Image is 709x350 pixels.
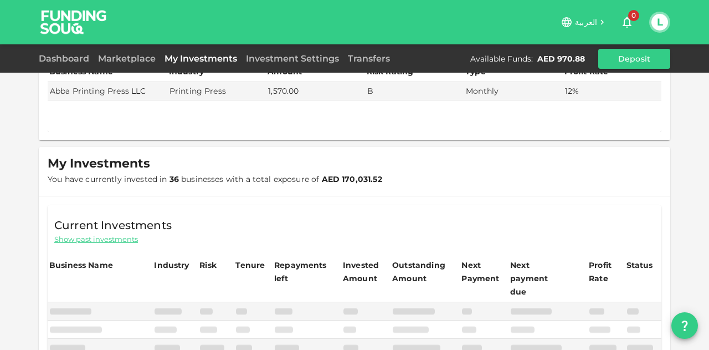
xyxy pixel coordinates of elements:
[343,258,389,285] div: Invested Amount
[598,49,670,69] button: Deposit
[510,258,566,298] div: Next payment due
[651,14,668,31] button: L
[461,258,507,285] div: Next Payment
[322,174,382,184] strong: AED 170,031.52
[589,258,623,285] div: Profit Rate
[671,312,698,339] button: question
[575,17,597,27] span: العربية
[54,216,172,234] span: Current Investments
[563,82,662,100] td: 12%
[392,258,448,285] div: Outstanding Amount
[39,53,94,64] a: Dashboard
[626,258,654,272] div: Status
[48,82,167,100] td: Abba Printing Press LLC
[154,258,189,272] div: Industry
[242,53,343,64] a: Investment Settings
[167,82,266,100] td: Printing Press
[464,82,562,100] td: Monthly
[470,53,533,64] div: Available Funds :
[616,11,638,33] button: 0
[274,258,330,285] div: Repayments left
[266,82,364,100] td: 1,570.00
[48,156,150,171] span: My Investments
[49,258,113,272] div: Business Name
[365,82,464,100] td: B
[48,174,382,184] span: You have currently invested in businesses with a total exposure of
[537,53,585,64] div: AED 970.88
[343,53,394,64] a: Transfers
[199,258,222,272] div: Risk
[94,53,160,64] a: Marketplace
[235,258,265,272] div: Tenure
[628,10,639,21] span: 0
[160,53,242,64] a: My Investments
[54,234,138,245] span: Show past investments
[169,174,179,184] strong: 36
